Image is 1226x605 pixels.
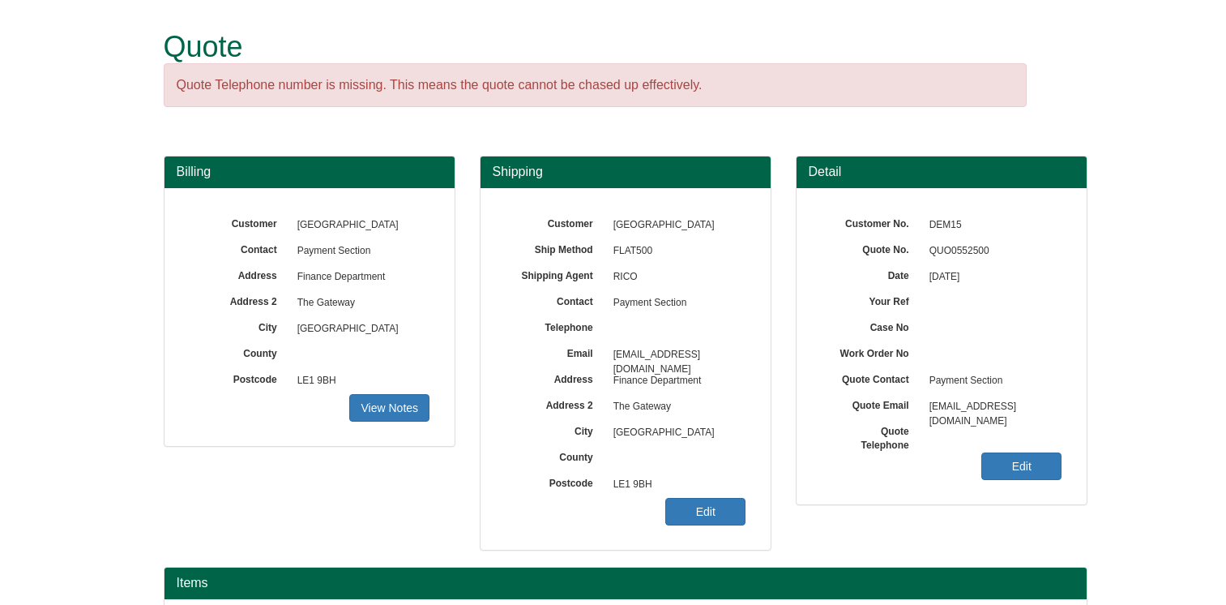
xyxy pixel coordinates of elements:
a: Edit [981,453,1062,480]
span: The Gateway [289,290,430,316]
label: Contact [505,290,605,309]
span: DEM15 [921,212,1062,238]
label: County [189,342,289,361]
h3: Detail [809,165,1074,179]
label: Address [505,368,605,387]
label: Work Order No [821,342,921,361]
div: Quote Telephone number is missing. This means the quote cannot be chased up effectively. [164,63,1027,108]
span: Payment Section [605,290,746,316]
label: County [505,446,605,465]
a: Edit [665,498,745,526]
label: Address 2 [189,290,289,309]
span: Payment Section [921,368,1062,394]
span: [GEOGRAPHIC_DATA] [289,212,430,238]
h2: Items [177,576,1074,590]
span: QUO0552500 [921,238,1062,264]
label: Telephone [505,316,605,335]
h3: Shipping [493,165,758,179]
span: [EMAIL_ADDRESS][DOMAIN_NAME] [605,342,746,368]
label: City [189,316,289,335]
label: Quote No. [821,238,921,257]
a: View Notes [349,394,429,422]
label: Postcode [505,472,605,491]
span: Finance Department [605,368,746,394]
label: Date [821,264,921,283]
span: FLAT500 [605,238,746,264]
label: Ship Method [505,238,605,257]
label: Quote Telephone [821,420,921,453]
label: Quote Contact [821,368,921,387]
h3: Billing [177,165,442,179]
label: Shipping Agent [505,264,605,283]
label: Contact [189,238,289,257]
label: City [505,420,605,439]
label: Address 2 [505,394,605,413]
span: LE1 9BH [289,368,430,394]
span: [GEOGRAPHIC_DATA] [605,420,746,446]
label: Your Ref [821,290,921,309]
span: Finance Department [289,264,430,290]
span: [GEOGRAPHIC_DATA] [289,316,430,342]
span: The Gateway [605,394,746,420]
label: Customer [189,212,289,231]
span: RICO [605,264,746,290]
h1: Quote [164,31,1027,63]
label: Customer No. [821,212,921,231]
span: [EMAIL_ADDRESS][DOMAIN_NAME] [921,394,1062,420]
label: Case No [821,316,921,335]
span: [GEOGRAPHIC_DATA] [605,212,746,238]
label: Customer [505,212,605,231]
label: Postcode [189,368,289,387]
span: LE1 9BH [605,472,746,498]
label: Email [505,342,605,361]
span: [DATE] [921,264,1062,290]
span: Payment Section [289,238,430,264]
label: Quote Email [821,394,921,413]
label: Address [189,264,289,283]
